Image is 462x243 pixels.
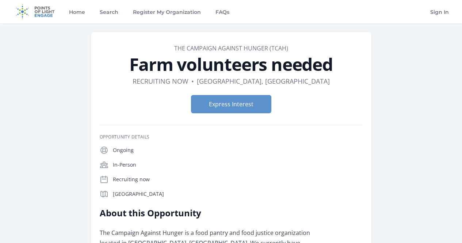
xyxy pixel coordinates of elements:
h1: Farm volunteers needed [100,56,363,73]
dd: Recruiting now [133,76,188,86]
a: The Campaign Against Hunger (TCAH) [174,44,288,52]
p: [GEOGRAPHIC_DATA] [113,190,363,198]
p: In-Person [113,161,363,168]
p: Ongoing [113,147,363,154]
h2: About this Opportunity [100,207,313,219]
p: Recruiting now [113,176,363,183]
button: Express Interest [191,95,271,113]
dd: [GEOGRAPHIC_DATA], [GEOGRAPHIC_DATA] [197,76,330,86]
div: • [191,76,194,86]
h3: Opportunity Details [100,134,363,140]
